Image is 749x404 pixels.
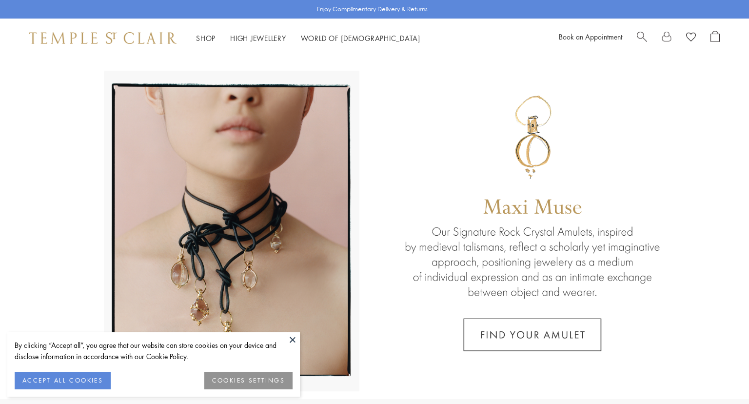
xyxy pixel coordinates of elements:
div: By clicking “Accept all”, you agree that our website can store cookies on your device and disclos... [15,340,293,362]
nav: Main navigation [196,32,420,44]
a: View Wishlist [686,31,696,45]
a: Open Shopping Bag [710,31,720,45]
img: Temple St. Clair [29,32,177,44]
button: COOKIES SETTINGS [204,372,293,389]
a: ShopShop [196,33,216,43]
a: Book an Appointment [559,32,622,41]
p: Enjoy Complimentary Delivery & Returns [317,4,428,14]
button: ACCEPT ALL COOKIES [15,372,111,389]
a: Search [637,31,647,45]
iframe: Gorgias live chat messenger [700,358,739,394]
a: High JewelleryHigh Jewellery [230,33,286,43]
a: World of [DEMOGRAPHIC_DATA]World of [DEMOGRAPHIC_DATA] [301,33,420,43]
